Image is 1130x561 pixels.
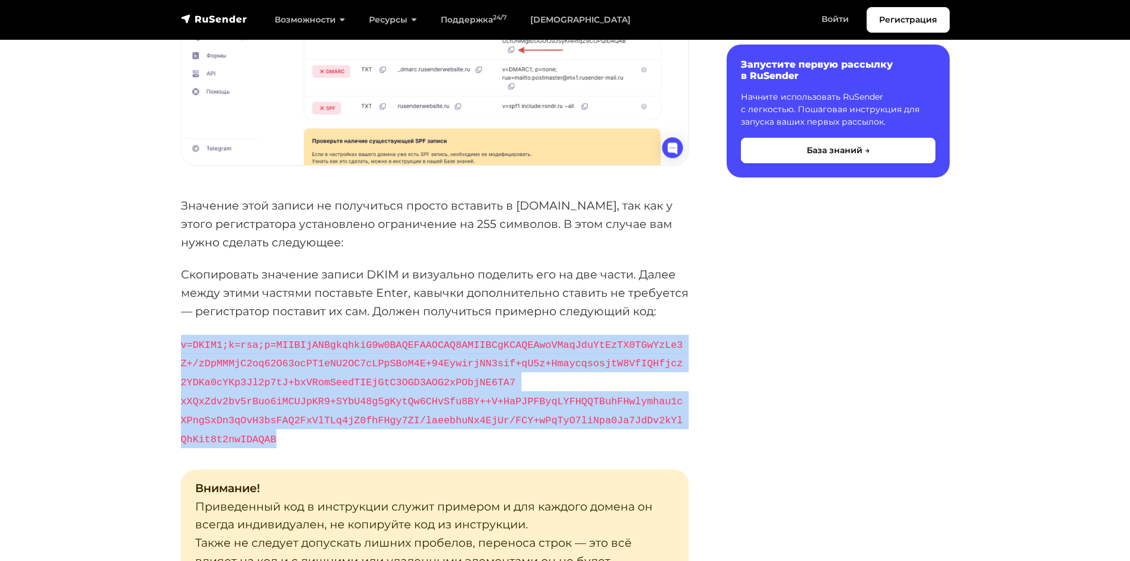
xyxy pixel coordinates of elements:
p: Начните использовать RuSender с легкостью. Пошаговая инструкция для запуска ваших первых рассылок. [741,91,935,128]
strong: Внимание! [195,481,260,495]
p: Скопировать значение записи DKIM и визуально поделить его на две части. Далее между этими частями... [181,265,689,320]
a: Поддержка24/7 [429,8,518,32]
code: v=DKIM1;k=rsa;p=MIIBIjANBgkqhkiG9w0BAQEFAAOCAQ8AMIIBCgKCAQEAwoVMaqJduYtEzTX0TGwYzLe3Z+/zDpMMMjC2o... [181,340,683,445]
sup: 24/7 [493,14,507,21]
h6: Запустите первую рассылку в RuSender [741,59,935,81]
button: База знаний → [741,138,935,163]
a: Регистрация [867,7,950,33]
a: Ресурсы [357,8,429,32]
p: Значение этой записи не получиться просто вставить в [DOMAIN_NAME], так как у этого регистратора ... [181,196,689,251]
img: RuSender [181,13,247,25]
a: Запустите первую рассылку в RuSender Начните использовать RuSender с легкостью. Пошаговая инструк... [727,45,950,178]
a: [DEMOGRAPHIC_DATA] [518,8,642,32]
a: Возможности [263,8,357,32]
a: Войти [810,7,861,31]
